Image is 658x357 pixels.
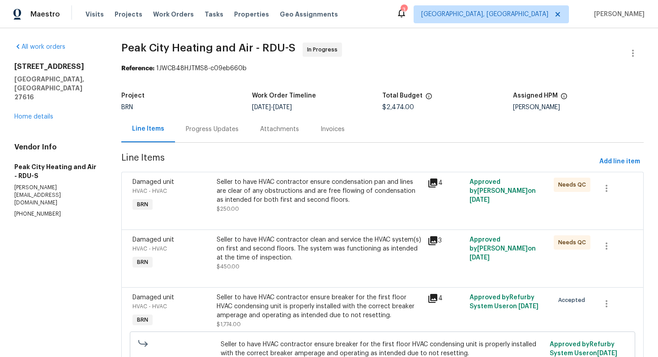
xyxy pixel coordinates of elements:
span: Needs QC [558,238,590,247]
div: 1JWCB48HJTMS8-c09eb660b [121,64,644,73]
span: [GEOGRAPHIC_DATA], [GEOGRAPHIC_DATA] [421,10,548,19]
span: BRN [133,258,152,267]
a: Home details [14,114,53,120]
span: HVAC - HVAC [132,304,167,309]
span: Peak City Heating and Air - RDU-S [121,42,295,53]
span: Approved by Refurby System User on [550,341,617,357]
div: Seller to have HVAC contractor clean and service the HVAC system(s) on first and second floors. T... [217,235,422,262]
h5: [GEOGRAPHIC_DATA], [GEOGRAPHIC_DATA] 27616 [14,75,100,102]
span: The total cost of line items that have been proposed by Opendoor. This sum includes line items th... [425,93,432,104]
span: The hpm assigned to this work order. [560,93,568,104]
span: $450.00 [217,264,239,269]
span: Properties [234,10,269,19]
button: Add line item [596,153,644,170]
div: [PERSON_NAME] [513,104,644,110]
span: In Progress [307,45,341,54]
span: Needs QC [558,180,590,189]
div: Line Items [132,124,164,133]
p: [PERSON_NAME][EMAIL_ADDRESS][DOMAIN_NAME] [14,184,100,207]
span: [DATE] [518,303,538,310]
a: All work orders [14,44,65,50]
span: Approved by Refurby System User on [470,294,538,310]
span: $250.00 [217,206,239,212]
div: 4 [427,178,464,188]
h5: Peak City Heating and Air - RDU-S [14,162,100,180]
span: Tasks [205,11,223,17]
span: HVAC - HVAC [132,246,167,251]
span: Geo Assignments [280,10,338,19]
div: Attachments [260,125,299,134]
h2: [STREET_ADDRESS] [14,62,100,71]
h5: Project [121,93,145,99]
span: Maestro [30,10,60,19]
span: Damaged unit [132,294,174,301]
span: [DATE] [470,197,490,203]
span: Projects [115,10,142,19]
span: [DATE] [470,255,490,261]
span: Work Orders [153,10,194,19]
b: Reference: [121,65,154,72]
span: Approved by [PERSON_NAME] on [470,237,536,261]
h5: Total Budget [382,93,423,99]
span: $1,774.00 [217,322,241,327]
h5: Assigned HPM [513,93,558,99]
div: 4 [427,293,464,304]
span: HVAC - HVAC [132,188,167,194]
span: BRN [121,104,133,110]
span: BRN [133,200,152,209]
span: $2,474.00 [382,104,414,110]
span: Visits [85,10,104,19]
span: Damaged unit [132,237,174,243]
p: [PHONE_NUMBER] [14,210,100,218]
div: Invoices [320,125,345,134]
h4: Vendor Info [14,143,100,152]
span: [DATE] [252,104,271,110]
span: [PERSON_NAME] [590,10,645,19]
div: Seller to have HVAC contractor ensure breaker for the first floor HVAC condensing unit is properl... [217,293,422,320]
div: 3 [427,235,464,246]
div: 3 [401,5,407,14]
span: - [252,104,292,110]
div: Seller to have HVAC contractor ensure condensation pan and lines are clear of any obstructions an... [217,178,422,204]
span: Damaged unit [132,179,174,185]
span: Accepted [558,296,589,305]
span: [DATE] [273,104,292,110]
div: Progress Updates [186,125,239,134]
h5: Work Order Timeline [252,93,316,99]
span: BRN [133,315,152,324]
span: Approved by [PERSON_NAME] on [470,179,536,203]
span: [DATE] [597,350,617,357]
span: Add line item [599,156,640,167]
span: Line Items [121,153,596,170]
